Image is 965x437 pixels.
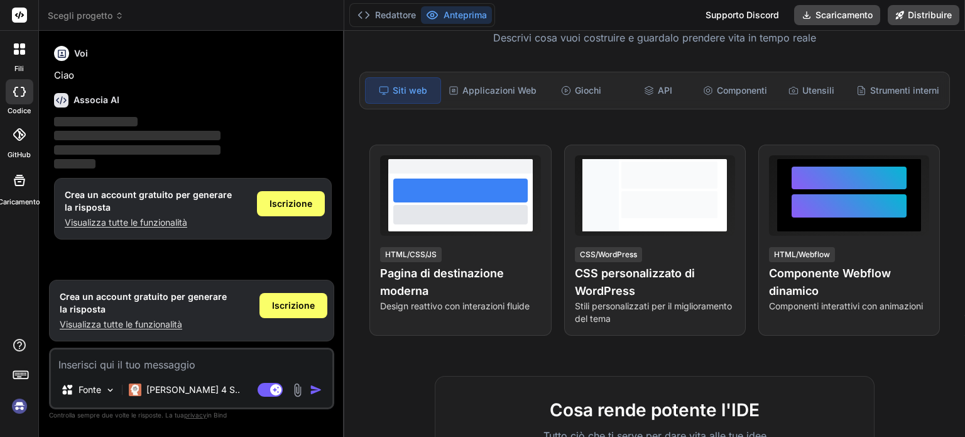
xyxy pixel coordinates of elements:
img: Claude 4 Sonetto [129,384,141,396]
font: la risposta [60,304,106,314]
font: Iscrizione [270,198,312,209]
font: Supporto Discord [706,9,779,20]
font: Redattore [375,9,416,20]
button: Distribuire [888,5,959,25]
font: Voi [74,48,88,58]
font: Cosa rende potente l'IDE [550,399,760,421]
font: Giochi [575,85,601,96]
font: Crea un account gratuito per generare [65,189,232,200]
font: Utensili [802,85,834,96]
font: Visualizza tutte le funzionalità [60,319,182,329]
font: [PERSON_NAME] 4 S.. [146,384,240,395]
font: Applicazioni Web [462,85,537,96]
font: Controlla sempre due volte le risposte. La tua [49,411,184,419]
font: Iscrizione [272,300,315,311]
font: HTML/Webflow [774,250,830,259]
font: Componente Webflow dinamico [769,267,891,297]
font: API [658,85,672,96]
font: Pagina di destinazione moderna [380,267,504,297]
img: attaccamento [290,383,305,397]
font: fili [14,64,24,73]
font: Visualizza tutte le funzionalità [65,217,187,228]
font: privacy [184,411,207,419]
font: codice [8,106,31,115]
button: Redattore [352,6,421,24]
font: Distribuire [908,9,952,20]
font: HTML/CSS/JS [385,250,437,259]
font: CSS/WordPress [580,250,637,259]
font: Scaricamento [815,9,873,20]
font: in Bind [207,411,227,419]
font: CSS personalizzato di WordPress [575,267,695,297]
font: Design reattivo con interazioni fluide [380,301,530,311]
font: Anteprima [444,9,487,20]
img: Scegli i modelli [105,385,116,396]
font: la risposta [65,202,111,213]
button: Scaricamento [794,5,880,25]
font: GitHub [8,150,31,159]
font: Strumenti interni [870,85,939,96]
font: Componenti [717,85,767,96]
font: Crea un account gratuito per generare [60,291,227,302]
font: Fonte [79,384,101,395]
font: Associa AI [74,94,119,105]
font: Scegli progetto [48,10,112,21]
img: registrazione [9,396,30,417]
font: Componenti interattivi con animazioni [769,301,923,311]
font: Siti web [393,85,427,96]
font: Ciao [54,69,74,81]
button: Anteprima [421,6,492,24]
font: Descrivi cosa vuoi costruire e guardalo prendere vita in tempo reale [493,31,816,44]
img: icona [310,384,322,396]
font: Stili personalizzati per il miglioramento del tema [575,301,732,324]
